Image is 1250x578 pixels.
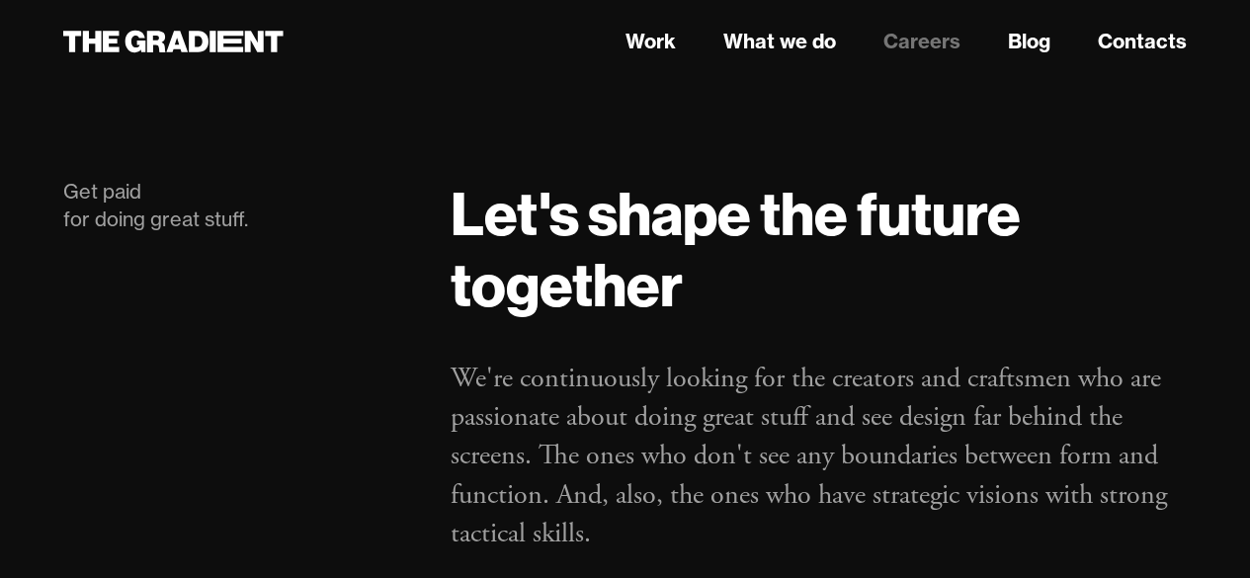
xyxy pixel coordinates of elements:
a: Careers [883,27,960,56]
p: We're continuously looking for the creators and craftsmen who are passionate about doing great st... [451,360,1187,553]
a: Contacts [1098,27,1187,56]
a: What we do [723,27,836,56]
div: Get paid for doing great stuff. [63,178,411,233]
a: Blog [1008,27,1050,56]
a: Work [625,27,676,56]
strong: Let's shape the future together [451,176,1021,322]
